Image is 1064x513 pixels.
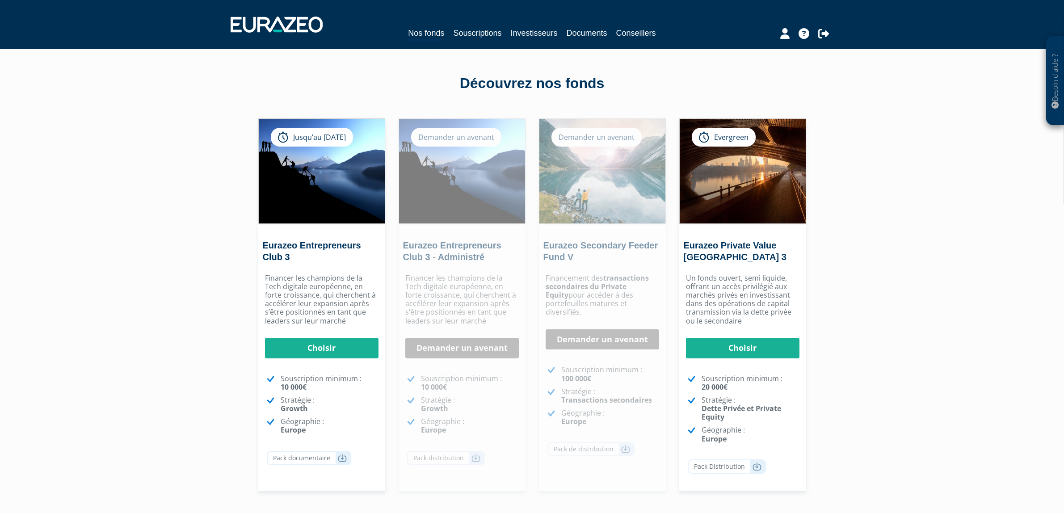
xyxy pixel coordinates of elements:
[265,338,378,358] a: Choisir
[278,73,787,94] div: Découvrez nos fonds
[547,442,635,456] a: Pack de distribution
[702,434,727,444] strong: Europe
[551,128,642,147] div: Demander un avenant
[281,396,378,413] p: Stratégie :
[684,240,786,262] a: Eurazeo Private Value [GEOGRAPHIC_DATA] 3
[702,374,799,391] p: Souscription minimum :
[405,338,519,358] a: Demander un avenant
[539,119,665,223] img: Eurazeo Secondary Feeder Fund V
[265,274,378,325] p: Financer les champions de la Tech digitale européenne, en forte croissance, qui cherchent à accél...
[616,27,656,39] a: Conseillers
[407,451,485,465] a: Pack distribution
[403,240,501,262] a: Eurazeo Entrepreneurs Club 3 - Administré
[1050,41,1060,121] p: Besoin d'aide ?
[405,274,519,325] p: Financer les champions de la Tech digitale européenne, en forte croissance, qui cherchent à accél...
[259,119,385,223] img: Eurazeo Entrepreneurs Club 3
[411,128,501,147] div: Demander un avenant
[271,128,353,147] div: Jusqu’au [DATE]
[680,119,806,223] img: Eurazeo Private Value Europe 3
[421,396,519,413] p: Stratégie :
[421,425,446,435] strong: Europe
[546,273,649,300] strong: transactions secondaires du Private Equity
[421,382,447,392] strong: 10 000€
[702,396,799,422] p: Stratégie :
[702,382,728,392] strong: 20 000€
[702,404,781,422] strong: Dette Privée et Private Equity
[281,425,306,435] strong: Europe
[567,27,607,39] a: Documents
[399,119,525,223] img: Eurazeo Entrepreneurs Club 3 - Administré
[546,329,659,350] a: Demander un avenant
[692,128,756,147] div: Evergreen
[231,17,323,33] img: 1732889491-logotype_eurazeo_blanc_rvb.png
[561,366,659,383] p: Souscription minimum :
[688,459,766,474] a: Pack Distribution
[281,382,307,392] strong: 10 000€
[686,274,799,325] p: Un fonds ouvert, semi liquide, offrant un accès privilégié aux marchés privés en investissant dan...
[281,417,378,434] p: Géographie :
[686,338,799,358] a: Choisir
[263,240,361,262] a: Eurazeo Entrepreneurs Club 3
[702,426,799,443] p: Géographie :
[421,404,448,413] strong: Growth
[561,416,586,426] strong: Europe
[561,387,659,404] p: Stratégie :
[453,27,501,39] a: Souscriptions
[408,27,444,41] a: Nos fonds
[267,451,351,465] a: Pack documentaire
[543,240,658,262] a: Eurazeo Secondary Feeder Fund V
[421,374,519,391] p: Souscription minimum :
[421,417,519,434] p: Géographie :
[561,409,659,426] p: Géographie :
[281,374,378,391] p: Souscription minimum :
[546,274,659,317] p: Financement des pour accéder à des portefeuilles matures et diversifiés.
[561,395,652,405] strong: Transactions secondaires
[510,27,557,39] a: Investisseurs
[281,404,308,413] strong: Growth
[561,374,591,383] strong: 100 000€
